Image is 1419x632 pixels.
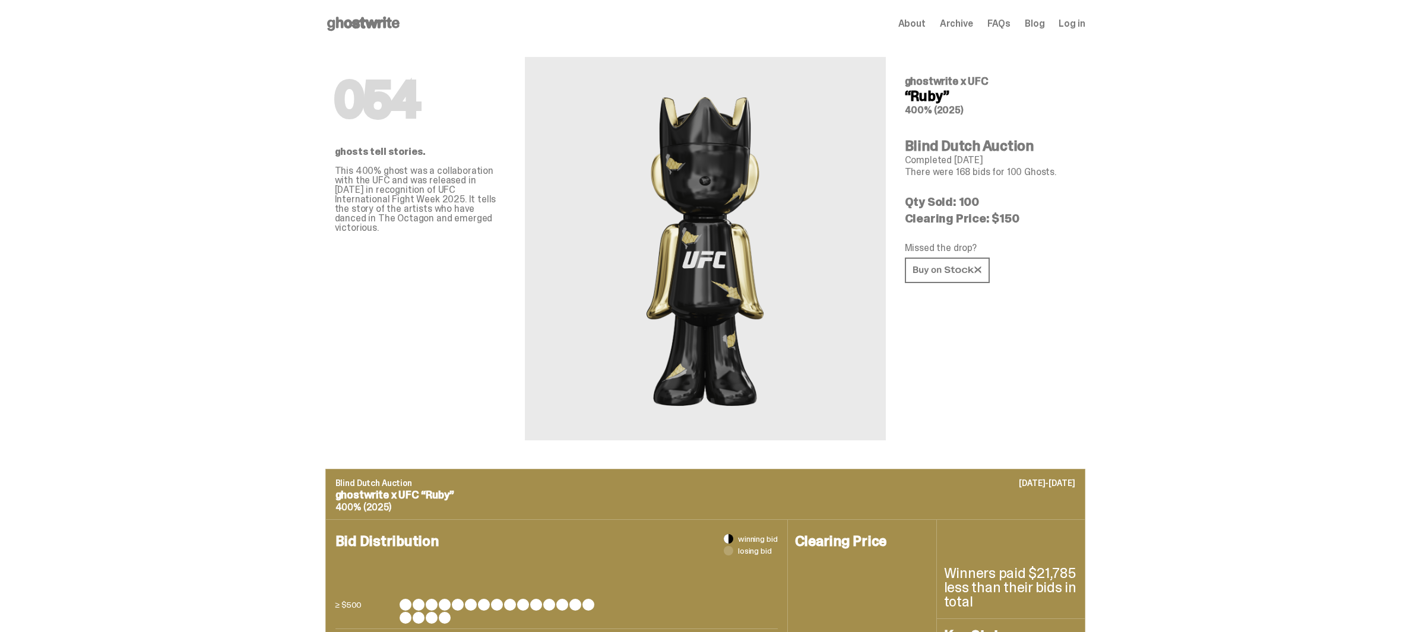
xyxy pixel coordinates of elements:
[905,243,1076,253] p: Missed the drop?
[905,155,1076,165] p: Completed [DATE]
[795,534,929,548] h4: Clearing Price
[905,196,1076,208] p: Qty Sold: 100
[1025,19,1044,28] a: Blog
[335,490,1075,500] p: ghostwrite x UFC “Ruby”
[905,74,989,88] span: ghostwrite x UFC
[335,479,1075,487] p: Blind Dutch Auction
[635,85,776,412] img: UFC&ldquo;Ruby&rdquo;
[1059,19,1085,28] a: Log in
[335,599,395,624] p: ≥ $500
[335,76,506,123] h1: 054
[987,19,1011,28] a: FAQs
[898,19,926,28] a: About
[905,212,1076,224] p: Clearing Price: $150
[1019,479,1075,487] p: [DATE]-[DATE]
[944,566,1078,609] p: Winners paid $21,785 less than their bids in total
[905,139,1076,153] h4: Blind Dutch Auction
[940,19,973,28] a: Archive
[905,167,1076,177] p: There were 168 bids for 100 Ghosts.
[335,534,778,586] h4: Bid Distribution
[905,104,964,116] span: 400% (2025)
[738,535,777,543] span: winning bid
[335,166,506,233] p: This 400% ghost was a collaboration with the UFC and was released in [DATE] in recognition of UFC...
[335,501,391,513] span: 400% (2025)
[335,147,506,157] p: ghosts tell stories.
[905,89,1076,103] h4: “Ruby”
[738,547,772,555] span: losing bid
